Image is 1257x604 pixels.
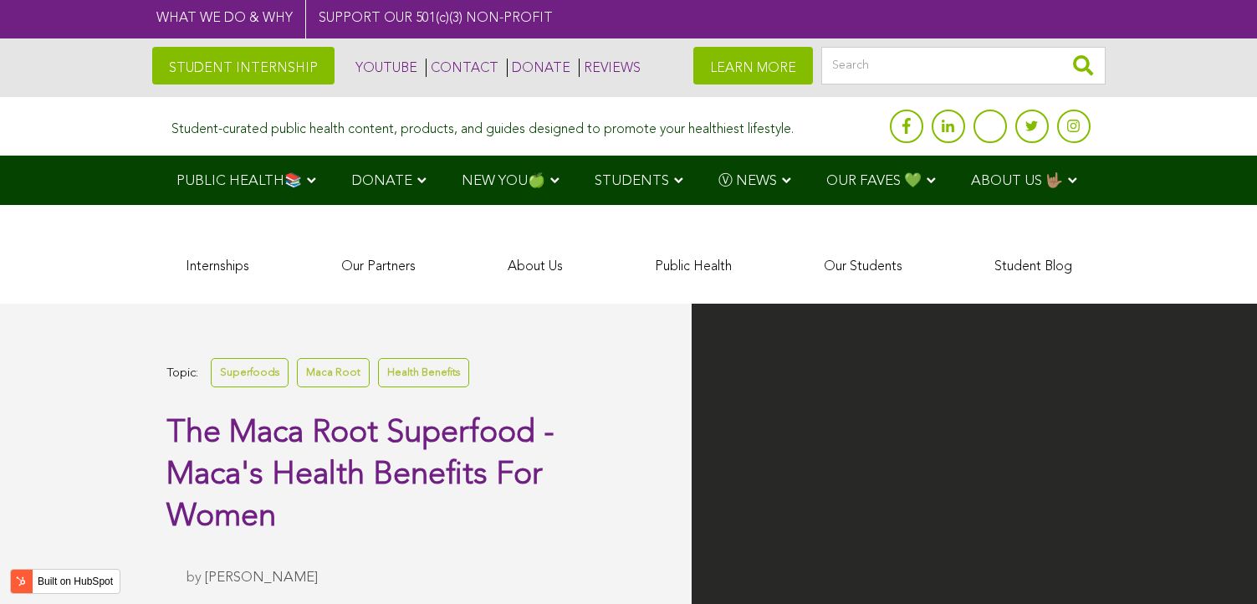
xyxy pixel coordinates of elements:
label: Built on HubSpot [31,571,120,592]
div: Navigation Menu [152,156,1106,205]
span: NEW YOU🍏 [462,174,545,188]
a: [PERSON_NAME] [205,571,318,585]
a: Maca Root [297,358,370,387]
a: YOUTUBE [351,59,417,77]
span: ABOUT US 🤟🏽 [971,174,1063,188]
span: Topic: [166,362,198,385]
div: Student-curated public health content, products, and guides designed to promote your healthiest l... [171,114,794,138]
span: OUR FAVES 💚 [826,174,922,188]
a: LEARN MORE [693,47,813,84]
a: Superfoods [211,358,289,387]
span: by [187,571,202,585]
a: CONTACT [426,59,498,77]
span: STUDENTS [595,174,669,188]
span: DONATE [351,174,412,188]
span: Ⓥ NEWS [718,174,777,188]
iframe: Chat Widget [1173,524,1257,604]
span: PUBLIC HEALTH📚 [176,174,302,188]
a: REVIEWS [579,59,641,77]
a: DONATE [507,59,570,77]
input: Search [821,47,1106,84]
img: HubSpot sprocket logo [11,571,31,591]
a: STUDENT INTERNSHIP [152,47,335,84]
button: Built on HubSpot [10,569,120,594]
span: The Maca Root Superfood - Maca's Health Benefits For Women [166,417,554,533]
a: Health Benefits [378,358,469,387]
